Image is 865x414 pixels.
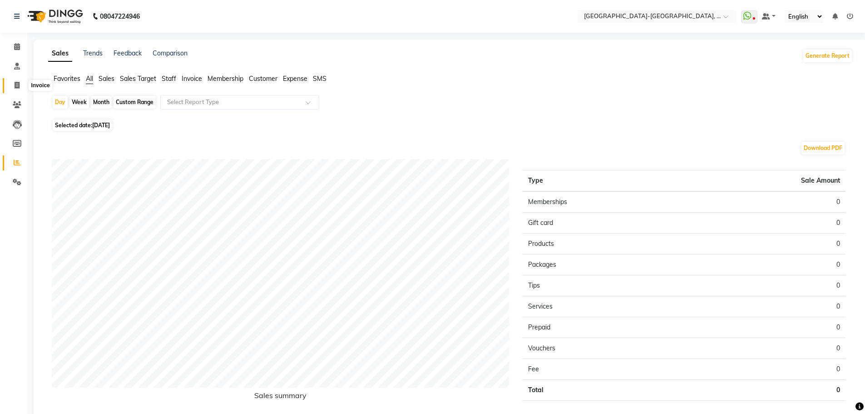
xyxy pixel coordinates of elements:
[523,380,684,401] td: Total
[684,170,845,192] th: Sale Amount
[100,4,140,29] b: 08047224946
[684,213,845,234] td: 0
[523,234,684,254] td: Products
[114,49,142,57] a: Feedback
[523,359,684,380] td: Fee
[86,75,93,83] span: All
[153,49,188,57] a: Comparison
[249,75,277,83] span: Customer
[523,296,684,317] td: Services
[803,50,852,62] button: Generate Report
[523,275,684,296] td: Tips
[162,75,176,83] span: Staff
[29,80,52,91] div: Invoice
[523,317,684,338] td: Prepaid
[48,45,72,62] a: Sales
[523,170,684,192] th: Type
[684,338,845,359] td: 0
[92,122,110,129] span: [DATE]
[684,380,845,401] td: 0
[182,75,202,83] span: Invoice
[23,4,85,29] img: logo
[83,49,103,57] a: Trends
[684,254,845,275] td: 0
[523,191,684,213] td: Memberships
[120,75,156,83] span: Sales Target
[54,75,80,83] span: Favorites
[684,296,845,317] td: 0
[53,96,68,109] div: Day
[99,75,114,83] span: Sales
[69,96,89,109] div: Week
[684,234,845,254] td: 0
[523,213,684,234] td: Gift card
[91,96,112,109] div: Month
[208,75,243,83] span: Membership
[684,359,845,380] td: 0
[313,75,326,83] span: SMS
[114,96,156,109] div: Custom Range
[53,120,112,131] span: Selected date:
[523,254,684,275] td: Packages
[283,75,307,83] span: Expense
[52,391,509,404] h6: Sales summary
[801,142,845,155] button: Download PDF
[684,275,845,296] td: 0
[684,191,845,213] td: 0
[523,338,684,359] td: Vouchers
[684,317,845,338] td: 0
